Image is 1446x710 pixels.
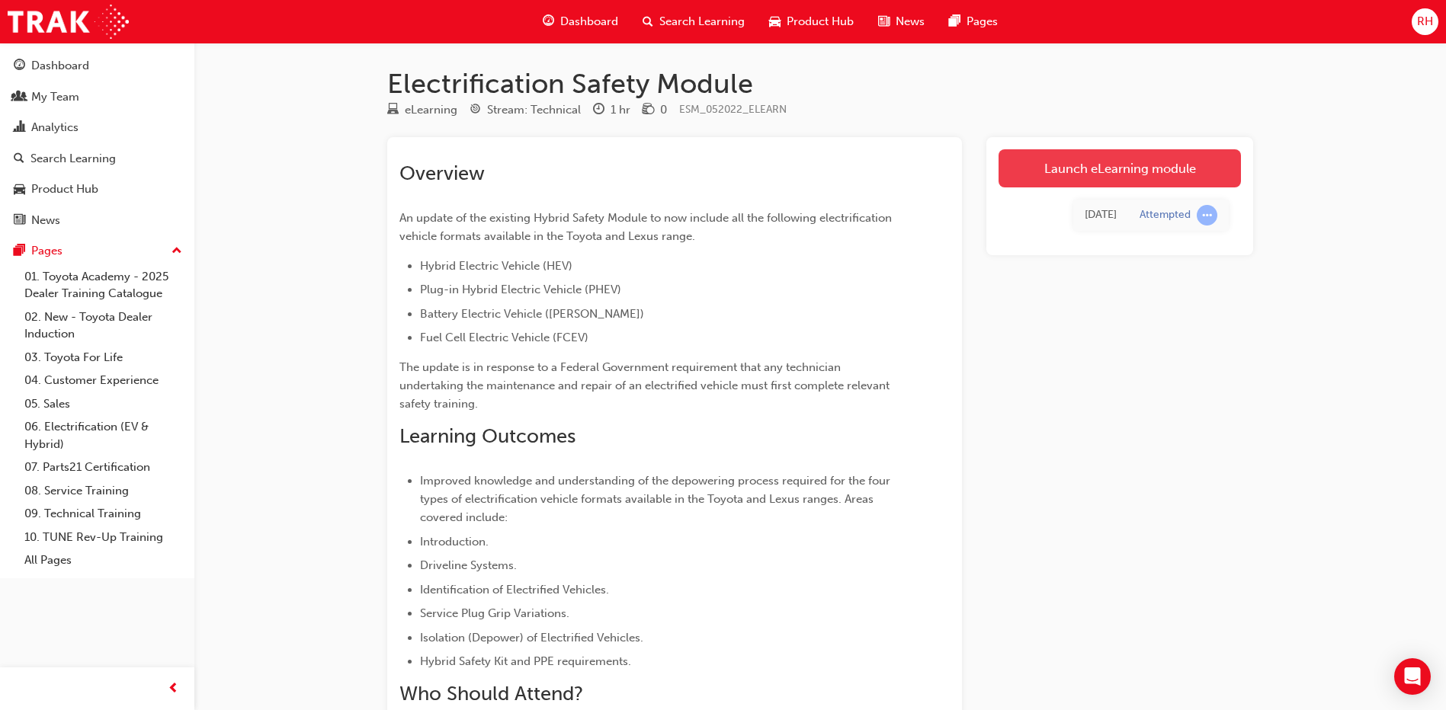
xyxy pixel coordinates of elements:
[1197,205,1217,225] span: learningRecordVerb_ATTEMPT-icon
[6,114,188,142] a: Analytics
[487,101,581,119] div: Stream: Technical
[31,57,89,75] div: Dashboard
[1412,8,1438,35] button: RH
[470,104,481,117] span: target-icon
[6,206,188,235] a: News
[866,6,937,37] a: news-iconNews
[420,583,609,596] span: Identification of Electrified Vehicles.
[14,214,25,228] span: news-icon
[999,149,1241,187] a: Launch eLearning module
[31,88,79,106] div: My Team
[593,101,630,120] div: Duration
[1140,208,1191,222] div: Attempted
[937,6,1010,37] a: pages-iconPages
[14,152,24,166] span: search-icon
[18,346,188,369] a: 03. Toyota For Life
[399,211,895,243] span: An update of the existing Hybrid Safety Module to now include all the following electrification v...
[387,67,1253,101] h1: Electrification Safety Module
[387,101,457,120] div: Type
[420,307,644,321] span: Battery Electric Vehicle ([PERSON_NAME])
[399,424,576,448] span: Learning Outcomes
[787,13,854,30] span: Product Hub
[18,502,188,526] a: 09. Technical Training
[18,479,188,503] a: 08. Service Training
[1394,658,1431,695] div: Open Intercom Messenger
[31,242,63,260] div: Pages
[31,212,60,229] div: News
[31,119,79,136] div: Analytics
[420,631,643,644] span: Isolation (Depower) of Electrified Vehicles.
[420,654,631,668] span: Hybrid Safety Kit and PPE requirements.
[6,175,188,203] a: Product Hub
[543,12,554,31] span: guage-icon
[14,91,25,104] span: people-icon
[630,6,757,37] a: search-iconSearch Learning
[14,59,25,73] span: guage-icon
[18,456,188,479] a: 07. Parts21 Certification
[531,6,630,37] a: guage-iconDashboard
[757,6,866,37] a: car-iconProduct Hub
[1085,206,1117,224] div: Wed Aug 20 2025 12:40:55 GMT+1000 (Australian Eastern Standard Time)
[14,183,25,197] span: car-icon
[6,83,188,111] a: My Team
[560,13,618,30] span: Dashboard
[470,101,581,120] div: Stream
[168,680,179,699] span: prev-icon
[31,181,98,198] div: Product Hub
[896,13,925,30] span: News
[172,241,182,261] span: up-icon
[18,369,188,392] a: 04. Customer Experience
[6,49,188,237] button: DashboardMy TeamAnalyticsSearch LearningProduct HubNews
[949,12,960,31] span: pages-icon
[14,245,25,258] span: pages-icon
[6,237,188,265] button: Pages
[967,13,998,30] span: Pages
[420,474,893,524] span: Improved knowledge and understanding of the depowering process required for the four types of ele...
[643,12,653,31] span: search-icon
[18,415,188,456] a: 06. Electrification (EV & Hybrid)
[643,104,654,117] span: money-icon
[679,103,787,116] span: Learning resource code
[387,104,399,117] span: learningResourceType_ELEARNING-icon
[18,305,188,346] a: 02. New - Toyota Dealer Induction
[659,13,745,30] span: Search Learning
[420,331,588,344] span: Fuel Cell Electric Vehicle (FCEV)
[405,101,457,119] div: eLearning
[643,101,667,120] div: Price
[18,526,188,549] a: 10. TUNE Rev-Up Training
[8,5,129,39] img: Trak
[420,606,569,620] span: Service Plug Grip Variations.
[6,145,188,173] a: Search Learning
[420,535,489,548] span: Introduction.
[660,101,667,119] div: 0
[18,392,188,416] a: 05. Sales
[399,682,583,705] span: Who Should Attend?
[593,104,604,117] span: clock-icon
[399,162,485,185] span: Overview
[14,121,25,135] span: chart-icon
[420,259,572,273] span: Hybrid Electric Vehicle (HEV)
[399,360,893,411] span: The update is in response to a Federal Government requirement that any technician undertaking the...
[878,12,890,31] span: news-icon
[611,101,630,119] div: 1 hr
[30,150,116,168] div: Search Learning
[769,12,781,31] span: car-icon
[420,283,621,296] span: Plug-in Hybrid Electric Vehicle (PHEV)
[18,548,188,572] a: All Pages
[6,52,188,80] a: Dashboard
[1417,13,1433,30] span: RH
[420,558,517,572] span: Driveline Systems.
[18,265,188,305] a: 01. Toyota Academy - 2025 Dealer Training Catalogue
